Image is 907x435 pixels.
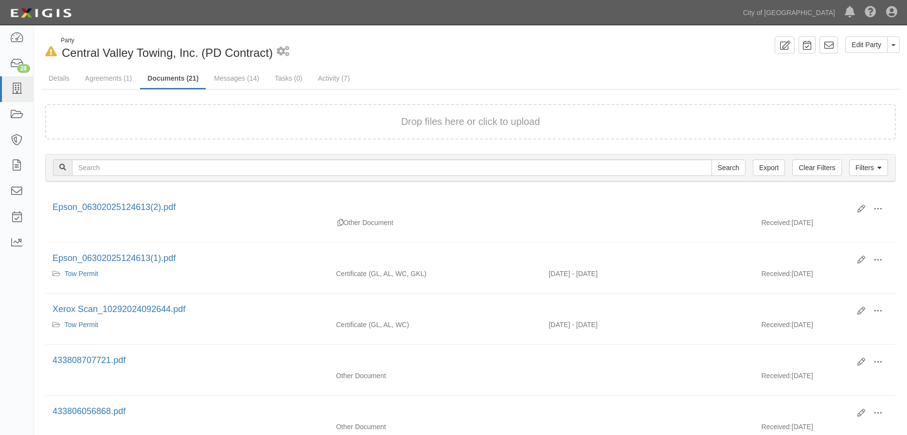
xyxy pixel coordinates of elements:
[53,304,185,314] a: Xerox Scan_10292024092644.pdf
[62,46,273,59] span: Central Valley Towing, Inc. (PD Contract)
[72,159,712,176] input: Search
[761,371,791,381] p: Received:
[329,218,541,227] div: Other Document
[65,270,98,278] a: Tow Permit
[329,371,541,381] div: Other Document
[7,4,74,22] img: logo-5460c22ac91f19d4615b14bd174203de0afe785f0fc80cf4dbbc73dc1793850b.png
[140,69,206,89] a: Documents (21)
[754,320,895,334] div: [DATE]
[329,422,541,432] div: Other Document
[761,269,791,278] p: Received:
[53,202,176,212] a: Epson_06302025124613(2).pdf
[78,69,139,88] a: Agreements (1)
[845,36,888,53] a: Edit Party
[17,64,30,73] div: 28
[754,269,895,283] div: [DATE]
[754,218,895,232] div: [DATE]
[53,405,850,418] div: 433806056868.pdf
[53,201,850,214] div: Epson_06302025124613(2).pdf
[541,422,754,422] div: Effective - Expiration
[738,3,840,22] a: City of [GEOGRAPHIC_DATA]
[541,269,754,278] div: Effective 10/21/2024 - Expiration 10/21/2025
[338,218,343,227] div: Duplicate
[65,321,98,329] a: Tow Permit
[267,69,310,88] a: Tasks (0)
[45,47,57,57] i: In Default since 07/24/2025
[41,36,463,61] div: Central Valley Towing, Inc. (PD Contract)
[277,47,289,57] i: 1 scheduled workflow
[849,159,888,176] a: Filters
[754,371,895,385] div: [DATE]
[61,36,273,45] div: Party
[53,269,321,278] div: Tow Permit
[753,159,785,176] a: Export
[329,269,541,278] div: General Liability Auto Liability Workers Compensation/Employers Liability Garage Keepers Liability
[53,354,850,367] div: 433808707721.pdf
[311,69,357,88] a: Activity (7)
[53,355,125,365] a: 433808707721.pdf
[711,159,746,176] input: Search
[207,69,267,88] a: Messages (14)
[761,218,791,227] p: Received:
[541,320,754,330] div: Effective 06/30/2024 - Expiration 06/30/2025
[865,7,876,18] i: Help Center - Complianz
[41,69,77,88] a: Details
[761,320,791,330] p: Received:
[541,371,754,371] div: Effective - Expiration
[53,320,321,330] div: Tow Permit
[401,115,540,129] button: Drop files here or click to upload
[53,252,850,265] div: Epson_06302025124613(1).pdf
[329,320,541,330] div: General Liability Auto Liability Workers Compensation/Employers Liability
[761,422,791,432] p: Received:
[53,303,850,316] div: Xerox Scan_10292024092644.pdf
[792,159,841,176] a: Clear Filters
[53,406,125,416] a: 433806056868.pdf
[53,253,176,263] a: Epson_06302025124613(1).pdf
